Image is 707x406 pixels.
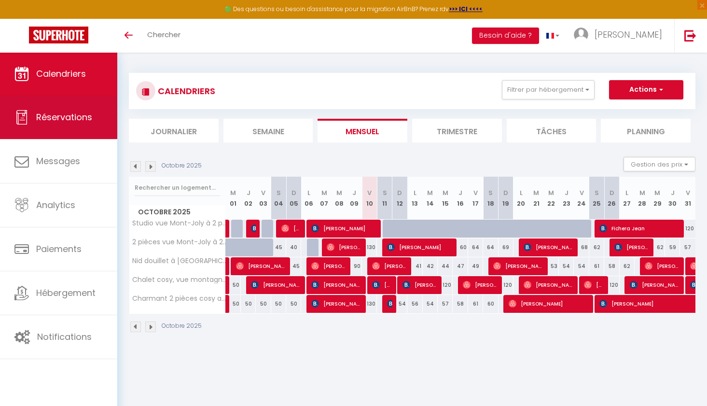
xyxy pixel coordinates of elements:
div: 58 [453,295,468,313]
th: 27 [620,177,635,220]
abbr: M [443,188,448,197]
span: Notifications [37,331,92,343]
span: [PERSON_NAME] [251,219,256,238]
p: Octobre 2025 [162,161,202,170]
th: 31 [680,177,695,220]
li: Semaine [223,119,313,142]
abbr: J [247,188,250,197]
span: [PERSON_NAME] [402,276,437,294]
th: 29 [650,177,665,220]
span: Calendriers [36,68,86,80]
span: Analytics [36,199,75,211]
span: [PERSON_NAME] [595,28,662,41]
th: 09 [347,177,362,220]
abbr: L [625,188,628,197]
abbr: D [610,188,614,197]
span: [PERSON_NAME] [311,257,346,275]
th: 03 [256,177,271,220]
abbr: D [397,188,402,197]
div: 69 [499,238,513,256]
th: 26 [604,177,619,220]
abbr: M [639,188,645,197]
abbr: J [352,188,356,197]
a: ... [PERSON_NAME] [567,19,674,53]
div: 64 [483,238,498,256]
abbr: D [291,188,296,197]
img: ... [574,28,588,42]
button: Filtrer par hébergement [502,80,595,99]
div: 120 [604,276,619,294]
span: Studio vue Mont-Joly à 2 pas Tramway [GEOGRAPHIC_DATA]⛷ [131,220,227,227]
th: 30 [665,177,680,220]
button: Actions [609,80,683,99]
th: 21 [528,177,543,220]
abbr: S [488,188,493,197]
div: 56 [407,295,422,313]
li: Mensuel [318,119,407,142]
th: 13 [407,177,422,220]
div: 54 [392,295,407,313]
abbr: L [520,188,523,197]
div: 50 [271,295,286,313]
span: [PERSON_NAME] [524,238,573,256]
div: 62 [650,238,665,256]
button: Gestion des prix [624,157,695,171]
th: 24 [574,177,589,220]
div: 40 [286,238,301,256]
li: Planning [601,119,691,142]
abbr: S [595,188,599,197]
th: 28 [635,177,650,220]
div: 57 [680,238,695,256]
div: 54 [423,295,438,313]
th: 25 [589,177,604,220]
div: 130 [362,295,377,313]
span: [PERSON_NAME] [236,257,286,275]
span: [PERSON_NAME] [387,238,452,256]
span: [PERSON_NAME] [524,276,573,294]
div: 44 [438,257,453,275]
h3: CALENDRIERS [155,80,215,102]
abbr: V [473,188,478,197]
div: 50 [226,295,241,313]
img: logout [684,29,696,42]
span: [PERSON_NAME] [311,294,361,313]
span: [PERSON_NAME] [372,257,407,275]
div: 61 [589,257,604,275]
th: 07 [317,177,332,220]
span: [PERSON_NAME] [584,276,604,294]
abbr: S [383,188,387,197]
a: Chercher [140,19,188,53]
input: Rechercher un logement... [135,179,220,196]
div: 62 [620,257,635,275]
abbr: L [414,188,416,197]
span: [PERSON_NAME] [372,276,392,294]
abbr: J [458,188,462,197]
abbr: M [321,188,327,197]
li: Trimestre [412,119,502,142]
span: Chalet cosy, vue montagne, proche [GEOGRAPHIC_DATA] [131,276,227,283]
abbr: J [565,188,568,197]
div: 54 [559,257,574,275]
div: 60 [453,238,468,256]
div: 62 [589,238,604,256]
span: Messages [36,155,80,167]
span: [PERSON_NAME] [630,276,679,294]
div: 50 [286,295,301,313]
th: 04 [271,177,286,220]
div: 130 [362,238,377,256]
div: 59 [665,238,680,256]
span: [PERSON_NAME] [509,294,588,313]
div: 49 [468,257,483,275]
div: 50 [256,295,271,313]
span: Octobre 2025 [129,205,225,219]
button: Besoin d'aide ? [472,28,539,44]
span: [PERSON_NAME] [311,276,361,294]
abbr: V [686,188,690,197]
div: 57 [438,295,453,313]
th: 11 [377,177,392,220]
th: 12 [392,177,407,220]
span: 2 pièces vue Mont-Joly à 2 pas Tramway [GEOGRAPHIC_DATA]⛷ [131,238,227,246]
div: 50 [226,276,241,294]
div: 120 [438,276,453,294]
span: Hébergement [36,287,96,299]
